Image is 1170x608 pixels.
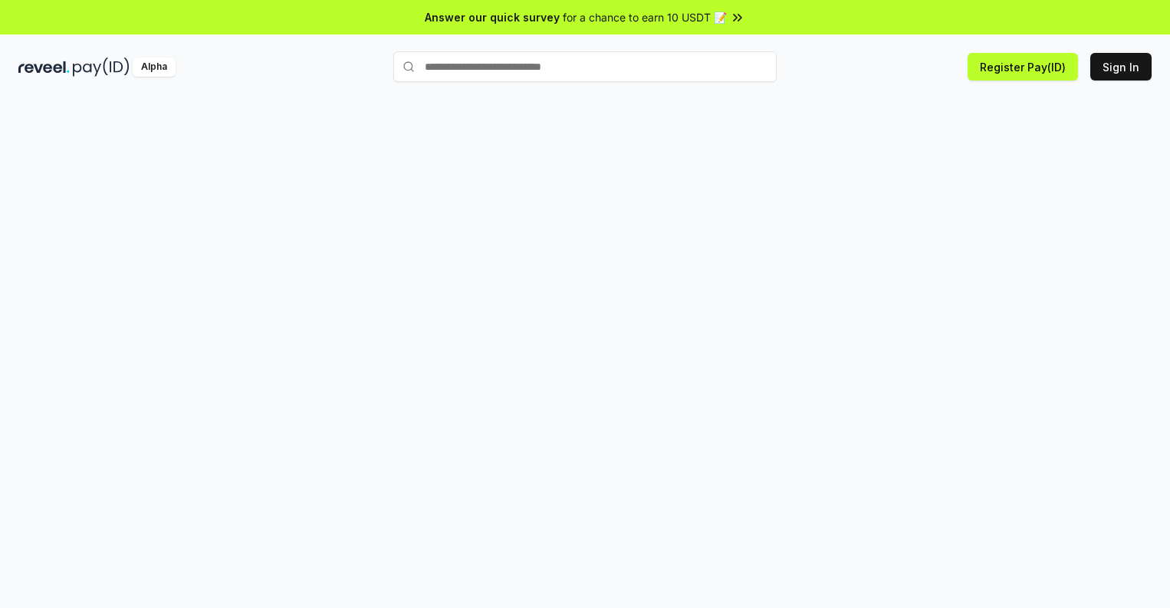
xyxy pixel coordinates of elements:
[425,9,560,25] span: Answer our quick survey
[968,53,1078,81] button: Register Pay(ID)
[563,9,727,25] span: for a chance to earn 10 USDT 📝
[73,58,130,77] img: pay_id
[1090,53,1152,81] button: Sign In
[133,58,176,77] div: Alpha
[18,58,70,77] img: reveel_dark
